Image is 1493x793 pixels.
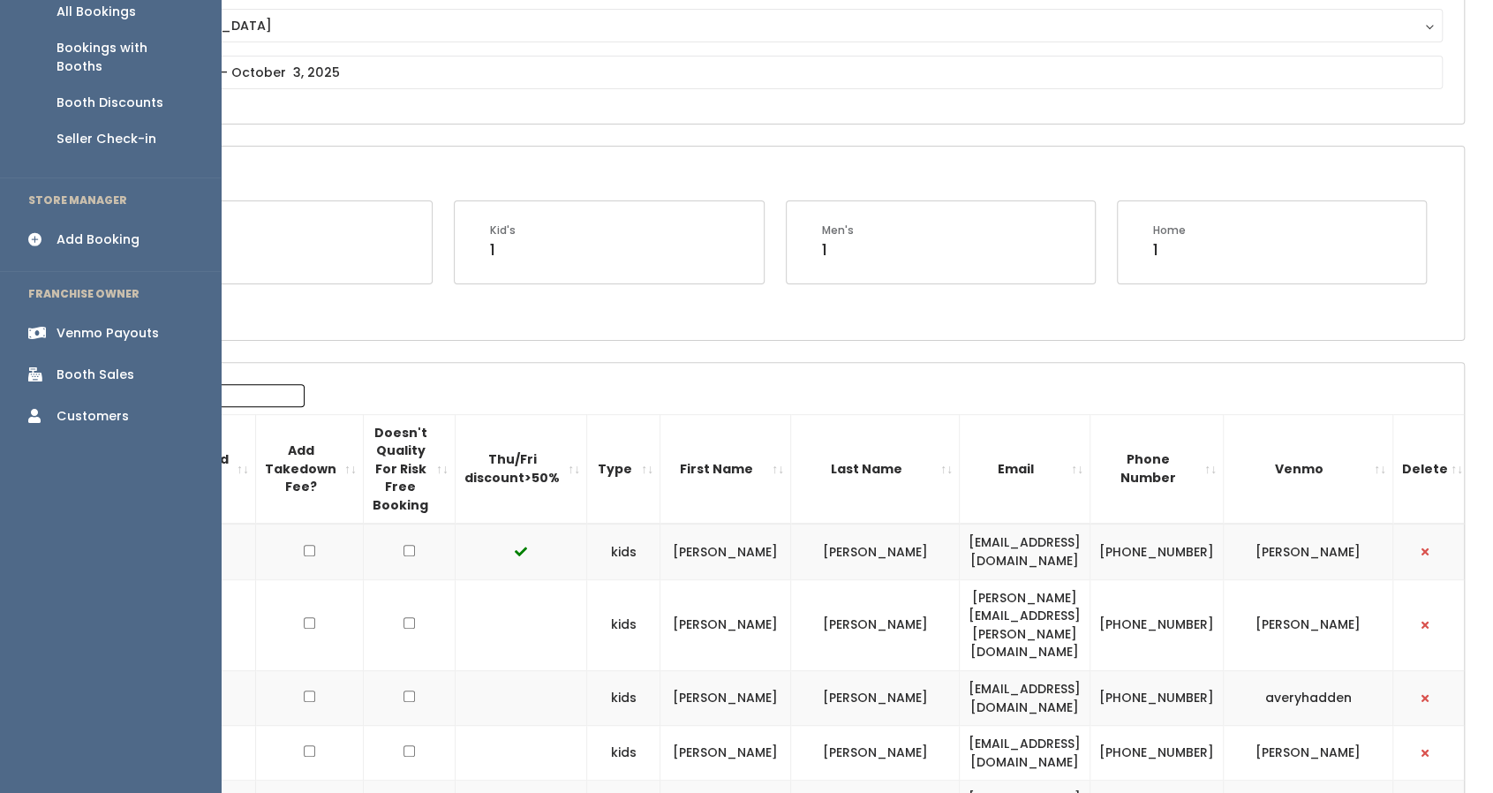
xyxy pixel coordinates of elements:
[1224,414,1393,524] th: Venmo: activate to sort column ascending
[112,56,1443,89] input: September 27 - October 3, 2025
[791,670,960,725] td: [PERSON_NAME]
[57,407,129,426] div: Customers
[660,670,791,725] td: [PERSON_NAME]
[791,726,960,781] td: [PERSON_NAME]
[1090,726,1224,781] td: [PHONE_NUMBER]
[1090,524,1224,579] td: [PHONE_NUMBER]
[57,324,159,343] div: Venmo Payouts
[1090,579,1224,670] td: [PHONE_NUMBER]
[57,94,163,112] div: Booth Discounts
[960,414,1090,524] th: Email: activate to sort column ascending
[1090,670,1224,725] td: [PHONE_NUMBER]
[587,414,660,524] th: Type: activate to sort column ascending
[587,726,660,781] td: kids
[57,366,134,384] div: Booth Sales
[587,670,660,725] td: kids
[1393,414,1470,524] th: Delete: activate to sort column ascending
[822,238,854,261] div: 1
[1153,238,1186,261] div: 1
[364,414,456,524] th: Doesn't Quality For Risk Free Booking : activate to sort column ascending
[960,579,1090,670] td: [PERSON_NAME][EMAIL_ADDRESS][PERSON_NAME][DOMAIN_NAME]
[822,223,854,238] div: Men's
[1090,414,1224,524] th: Phone Number: activate to sort column ascending
[57,230,139,249] div: Add Booking
[1224,670,1393,725] td: averyhadden
[960,524,1090,579] td: [EMAIL_ADDRESS][DOMAIN_NAME]
[57,130,156,148] div: Seller Check-in
[791,524,960,579] td: [PERSON_NAME]
[112,9,1443,42] button: [GEOGRAPHIC_DATA]
[660,579,791,670] td: [PERSON_NAME]
[791,579,960,670] td: [PERSON_NAME]
[1224,579,1393,670] td: [PERSON_NAME]
[587,579,660,670] td: kids
[456,414,587,524] th: Thu/Fri discount&gt;50%: activate to sort column ascending
[1224,726,1393,781] td: [PERSON_NAME]
[960,670,1090,725] td: [EMAIL_ADDRESS][DOMAIN_NAME]
[960,726,1090,781] td: [EMAIL_ADDRESS][DOMAIN_NAME]
[1224,524,1393,579] td: [PERSON_NAME]
[490,223,516,238] div: Kid's
[660,726,791,781] td: [PERSON_NAME]
[660,414,791,524] th: First Name: activate to sort column ascending
[57,39,192,76] div: Bookings with Booths
[660,524,791,579] td: [PERSON_NAME]
[587,524,660,579] td: kids
[1153,223,1186,238] div: Home
[490,238,516,261] div: 1
[791,414,960,524] th: Last Name: activate to sort column ascending
[256,414,364,524] th: Add Takedown Fee?: activate to sort column ascending
[57,3,136,21] div: All Bookings
[129,16,1426,35] div: [GEOGRAPHIC_DATA]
